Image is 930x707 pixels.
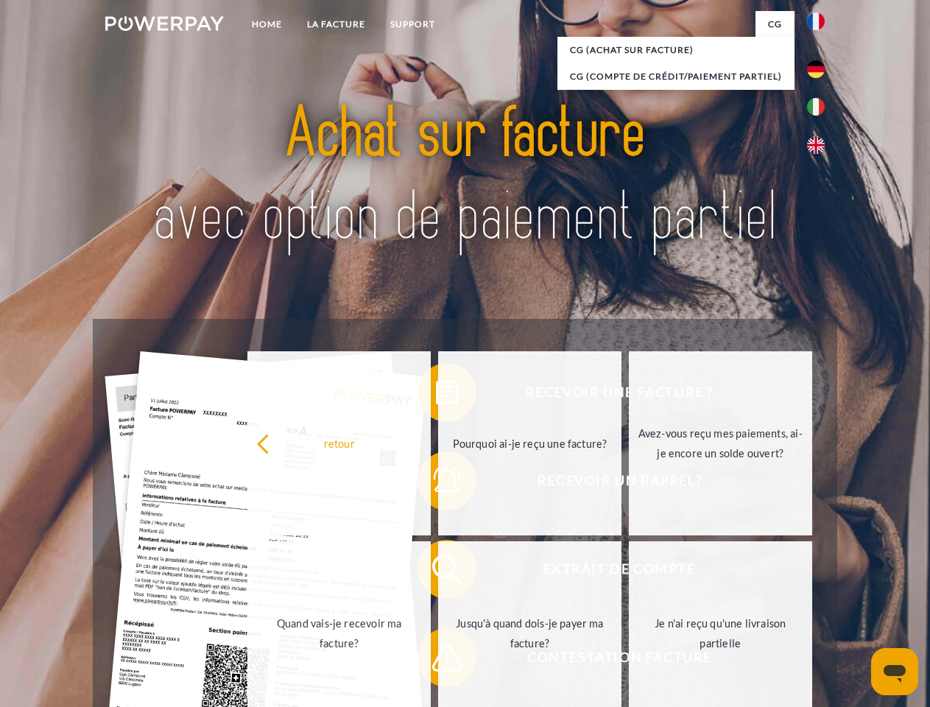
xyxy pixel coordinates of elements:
img: fr [807,13,825,30]
a: Avez-vous reçu mes paiements, ai-je encore un solde ouvert? [629,351,812,535]
div: Pourquoi ai-je reçu une facture? [447,433,613,453]
div: retour [256,433,422,453]
div: Jusqu'à quand dois-je payer ma facture? [447,613,613,653]
img: it [807,98,825,116]
img: logo-powerpay-white.svg [105,16,224,31]
a: CG [755,11,795,38]
a: Support [378,11,448,38]
a: Home [239,11,295,38]
img: en [807,136,825,154]
a: CG (achat sur facture) [557,37,795,63]
div: Je n'ai reçu qu'une livraison partielle [638,613,803,653]
a: CG (Compte de crédit/paiement partiel) [557,63,795,90]
img: de [807,60,825,78]
div: Avez-vous reçu mes paiements, ai-je encore un solde ouvert? [638,423,803,463]
img: title-powerpay_fr.svg [141,71,789,282]
a: LA FACTURE [295,11,378,38]
iframe: Bouton de lancement de la fenêtre de messagerie [871,648,918,695]
div: Quand vais-je recevoir ma facture? [256,613,422,653]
